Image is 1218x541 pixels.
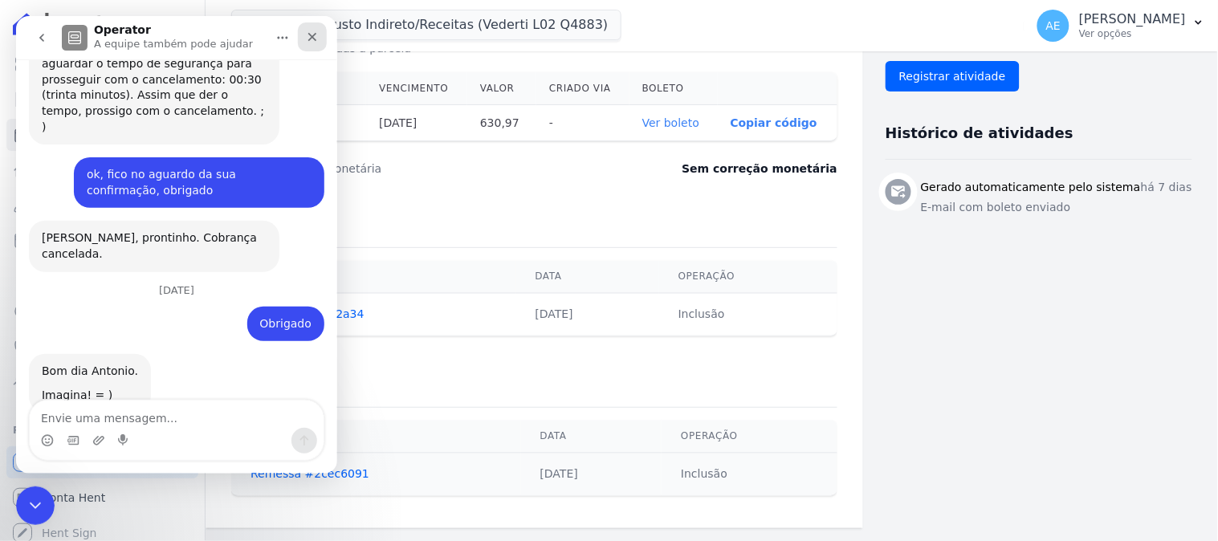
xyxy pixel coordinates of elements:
button: Selecionador de GIF [51,418,63,431]
a: Retorno #4e782a34 [251,308,365,321]
input: Registrar atividade [886,61,1020,92]
button: Enviar uma mensagem [275,412,301,437]
div: Bom dia Antonio.Imagina! = ) [13,338,135,397]
td: Inclusão [662,454,837,496]
div: Adriane diz… [13,338,308,432]
a: Clientes [6,189,198,222]
span: AE [1046,20,1061,31]
h3: Histórico de atividades [886,124,1073,143]
h3: Exportação [231,209,837,228]
h3: Gerado automaticamente pelo sistema [921,179,1141,196]
button: Copiar código [731,116,817,129]
dt: Última correção monetária [231,161,589,177]
a: Remessa #2cec6091 [251,468,369,481]
iframe: Intercom live chat [16,486,55,525]
button: Start recording [102,418,115,431]
th: - [536,105,629,141]
td: Inclusão [659,294,837,336]
a: Ver boleto [642,116,699,129]
a: Conta Hent [6,482,198,514]
h3: Importação [231,368,837,388]
a: Visão Geral [6,48,198,80]
div: [PERSON_NAME], prontinho. Cobrança cancelada. [26,214,251,246]
button: Selecionador de Emoji [25,418,38,431]
p: há 7 dias [1141,179,1192,196]
div: [PERSON_NAME], como a cobrança foi criada recentemente (10h18), preciso aguardar o tempo de segur... [26,9,251,119]
button: Le Soleil Custo Indireto/Receitas (Vederti L02 Q4883) [231,10,621,40]
a: Transferências [6,260,198,292]
button: Início [251,6,282,37]
span: Conta Hent [42,490,105,506]
p: E-mail com boleto enviado [921,199,1192,216]
div: Imagina! = ) [26,372,122,388]
th: Operação [662,421,837,454]
div: ok, fico no aguardo da sua confirmação, obrigado [58,141,308,192]
p: Ver opções [1079,27,1186,40]
th: [DATE] [366,105,467,141]
div: Obrigado [244,300,295,316]
th: Vencimento [366,72,467,105]
div: Adriane diz… [13,205,308,268]
textarea: Envie uma mensagem... [14,384,308,412]
div: Antonio diz… [13,291,308,339]
th: Data [515,261,658,294]
div: Fechar [282,6,311,35]
div: [DATE] [13,269,308,291]
th: 630,97 [467,105,536,141]
th: Boleto [629,72,718,105]
iframe: Intercom live chat [16,16,337,474]
p: [PERSON_NAME] [1079,11,1186,27]
div: Antonio diz… [13,141,308,205]
div: Plataformas [13,421,192,440]
th: Arquivo [231,421,521,454]
a: Parcelas [6,119,198,151]
th: Valor [467,72,536,105]
td: [DATE] [521,454,662,496]
p: A equipe também pode ajudar [78,20,237,36]
td: [DATE] [515,294,658,336]
div: ok, fico no aguardo da sua confirmação, obrigado [71,151,295,182]
th: Data [521,421,662,454]
a: Lotes [6,154,198,186]
a: Recebíveis [6,446,198,478]
a: Troca de Arquivos [6,366,198,398]
div: [PERSON_NAME], prontinho. Cobrança cancelada. [13,205,263,255]
dd: Sem correção monetária [682,161,837,177]
button: AE [PERSON_NAME] Ver opções [1025,3,1218,48]
button: Upload do anexo [76,418,89,431]
a: Crédito [6,295,198,327]
a: Contratos [6,83,198,116]
div: Obrigado [231,291,308,326]
a: Negativação [6,331,198,363]
div: Bom dia Antonio. [26,348,122,364]
a: Minha Carteira [6,225,198,257]
th: Operação [659,261,837,294]
th: Criado via [536,72,629,105]
th: Arquivo [231,261,515,294]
